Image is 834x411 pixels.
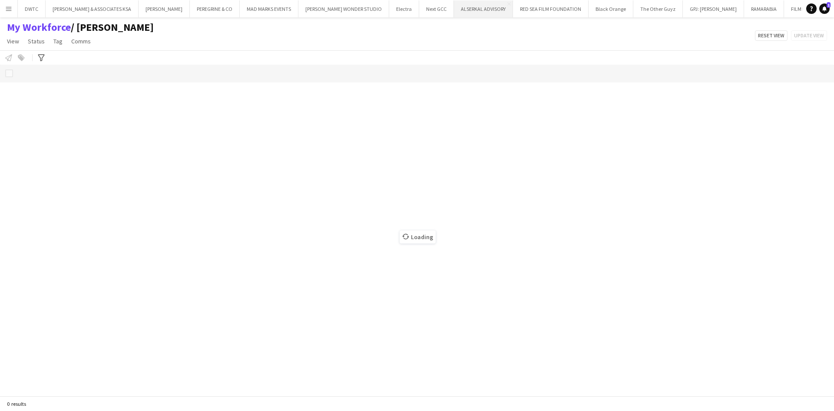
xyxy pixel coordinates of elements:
a: My Workforce [7,21,71,34]
a: Tag [50,36,66,47]
span: View [7,37,19,45]
button: Electra [389,0,419,17]
span: Loading [400,230,436,243]
button: [PERSON_NAME] WONDER STUDIO [298,0,389,17]
button: GPJ: [PERSON_NAME] [683,0,744,17]
span: Julie [71,21,154,34]
a: View [3,36,23,47]
button: Black Orange [589,0,633,17]
button: RAMARABIA [744,0,784,17]
a: Status [24,36,48,47]
app-action-btn: Advanced filters [36,53,46,63]
span: Tag [53,37,63,45]
button: Reset view [755,30,788,41]
button: [PERSON_NAME] [139,0,190,17]
button: ALSERKAL ADVISORY [454,0,513,17]
a: 1 [819,3,830,14]
span: 1 [827,2,831,8]
span: Comms [71,37,91,45]
span: Status [28,37,45,45]
button: The Other Guyz [633,0,683,17]
button: DWTC [18,0,46,17]
button: [PERSON_NAME] & ASSOCIATES KSA [46,0,139,17]
button: RED SEA FILM FOUNDATION [513,0,589,17]
button: MAD MARKS EVENTS [240,0,298,17]
button: Next GCC [419,0,454,17]
button: PEREGRINE & CO [190,0,240,17]
a: Comms [68,36,94,47]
